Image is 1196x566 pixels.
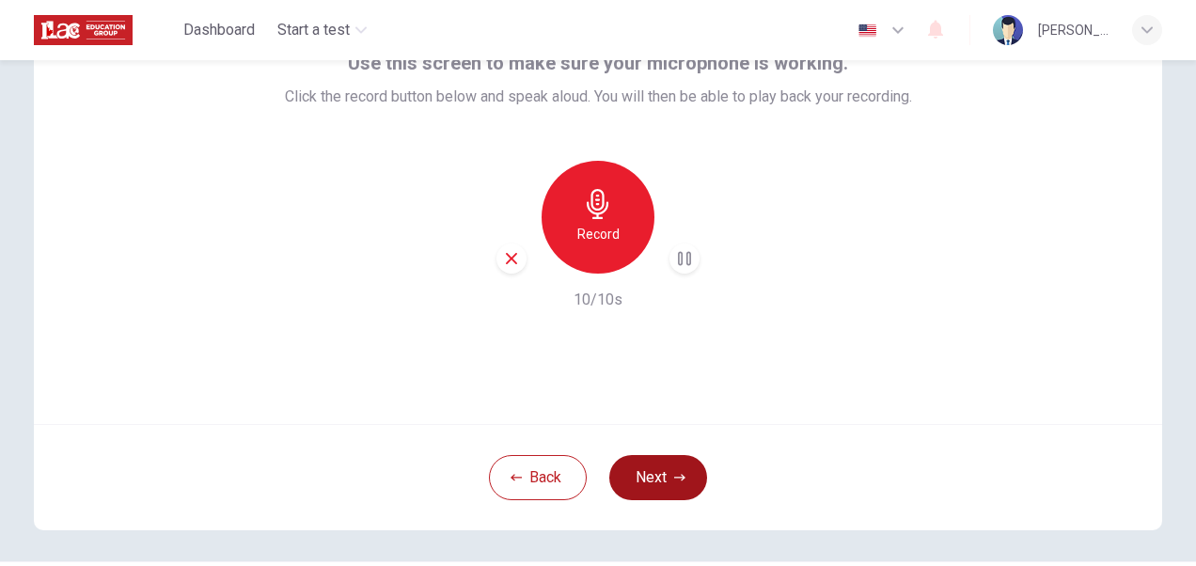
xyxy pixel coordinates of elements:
img: en [856,24,879,38]
img: Profile picture [993,15,1023,45]
h6: 10/10s [574,289,622,311]
h6: Record [577,223,620,245]
span: Start a test [277,19,350,41]
button: Back [489,455,587,500]
span: Click the record button below and speak aloud. You will then be able to play back your recording. [285,86,912,108]
span: Use this screen to make sure your microphone is working. [348,48,848,78]
span: Dashboard [183,19,255,41]
div: [PERSON_NAME] . [1038,19,1109,41]
button: Dashboard [176,13,262,47]
img: ILAC logo [34,11,133,49]
button: Next [609,455,707,500]
a: ILAC logo [34,11,176,49]
button: Start a test [270,13,374,47]
button: Record [542,161,654,274]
